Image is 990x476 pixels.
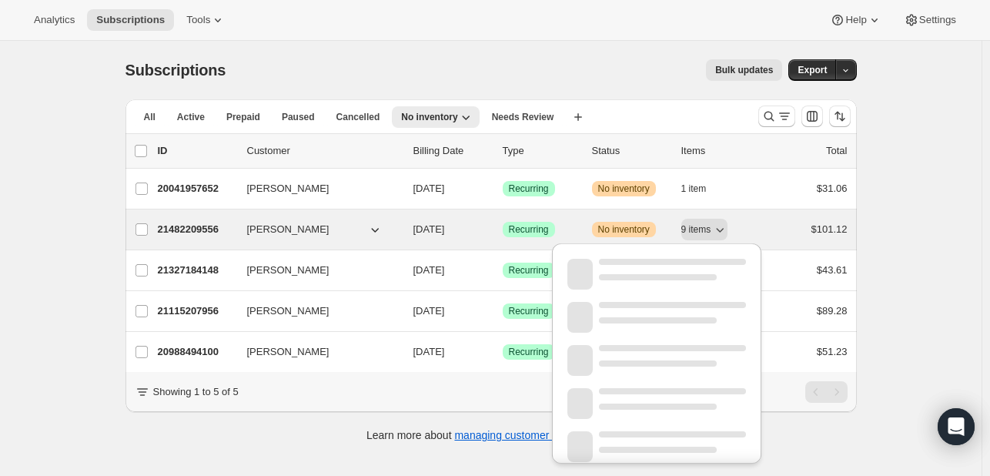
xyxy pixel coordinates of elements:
span: $43.61 [817,264,848,276]
p: Learn more about [366,427,615,443]
div: 21115207956[PERSON_NAME][DATE]SuccessRecurringWarningNo inventory3 items$89.28 [158,300,848,322]
button: Bulk updates [706,59,782,81]
span: Recurring [509,264,549,277]
span: Bulk updates [715,64,773,76]
span: Subscriptions [125,62,226,79]
span: Settings [919,14,956,26]
div: IDCustomerBilling DateTypeStatusItemsTotal [158,143,848,159]
button: Subscriptions [87,9,174,31]
p: Billing Date [413,143,490,159]
span: Analytics [34,14,75,26]
button: Search and filter results [758,106,795,127]
button: [PERSON_NAME] [238,299,392,323]
span: Active [177,111,205,123]
button: [PERSON_NAME] [238,258,392,283]
p: Showing 1 to 5 of 5 [153,384,239,400]
div: Type [503,143,580,159]
span: Tools [186,14,210,26]
span: $101.12 [811,223,848,235]
p: ID [158,143,235,159]
span: Subscriptions [96,14,165,26]
p: 21482209556 [158,222,235,237]
nav: Pagination [805,381,848,403]
p: 21327184148 [158,263,235,278]
p: 21115207956 [158,303,235,319]
span: 9 items [681,223,711,236]
span: Needs Review [492,111,554,123]
div: Open Intercom Messenger [938,408,975,445]
span: $89.28 [817,305,848,317]
a: managing customer subscriptions [454,429,615,441]
span: [DATE] [413,183,445,194]
span: [DATE] [413,346,445,357]
span: Help [845,14,866,26]
span: No inventory [401,111,457,123]
span: Recurring [509,346,549,358]
div: 21327184148[PERSON_NAME][DATE]SuccessRecurringWarningNo inventory1 item$43.61 [158,260,848,281]
span: Export [798,64,827,76]
span: Recurring [509,305,549,317]
span: 1 item [681,183,707,195]
button: Settings [895,9,965,31]
button: Customize table column order and visibility [801,106,823,127]
div: 21482209556[PERSON_NAME][DATE]SuccessRecurringWarningNo inventory9 items$101.12 [158,219,848,240]
span: [PERSON_NAME] [247,344,329,360]
span: Cancelled [336,111,380,123]
span: [DATE] [413,264,445,276]
span: $31.06 [817,183,848,194]
p: 20988494100 [158,344,235,360]
button: 9 items [681,219,728,240]
span: No inventory [598,223,650,236]
span: Prepaid [226,111,260,123]
span: [DATE] [413,223,445,235]
div: Items [681,143,758,159]
span: [PERSON_NAME] [247,181,329,196]
button: Help [821,9,891,31]
span: All [144,111,156,123]
button: Tools [177,9,235,31]
span: $51.23 [817,346,848,357]
p: 20041957652 [158,181,235,196]
button: [PERSON_NAME] [238,217,392,242]
button: Sort the results [829,106,851,127]
span: [PERSON_NAME] [247,303,329,319]
button: Export [788,59,836,81]
button: Analytics [25,9,84,31]
button: 1 item [681,178,724,199]
span: [PERSON_NAME] [247,263,329,278]
button: [PERSON_NAME] [238,176,392,201]
span: No inventory [598,183,650,195]
span: Paused [282,111,315,123]
button: Create new view [566,106,590,128]
button: [PERSON_NAME] [238,340,392,364]
span: Recurring [509,183,549,195]
div: 20041957652[PERSON_NAME][DATE]SuccessRecurringWarningNo inventory1 item$31.06 [158,178,848,199]
span: Recurring [509,223,549,236]
p: Total [826,143,847,159]
p: Status [592,143,669,159]
div: 20988494100[PERSON_NAME][DATE]SuccessRecurringWarningNo inventory4 items$51.23 [158,341,848,363]
p: Customer [247,143,401,159]
span: [DATE] [413,305,445,317]
span: [PERSON_NAME] [247,222,329,237]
